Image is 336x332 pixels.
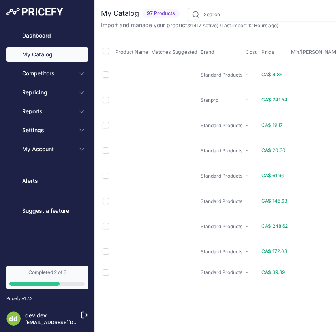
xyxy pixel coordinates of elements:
span: - [246,173,248,178]
a: Alerts [6,174,88,188]
span: CA$ 61.96 [261,173,284,178]
span: - [246,198,248,204]
span: CA$ 4.85 [261,71,282,77]
p: Standard Products [201,148,242,154]
span: CA$ 19.17 [261,122,283,128]
span: - [246,248,248,254]
span: - [246,223,248,229]
nav: Sidebar [6,28,88,257]
span: Brand [201,49,214,55]
p: Standard Products [201,249,242,255]
div: Completed 2 of 3 [9,269,85,276]
span: Product Name [115,49,148,55]
a: Completed 2 of 3 [6,266,88,289]
span: CA$ 248.62 [261,223,288,229]
button: My Account [6,142,88,156]
p: Stanpro [201,97,242,103]
button: Competitors [6,66,88,81]
a: 1417 Active [191,23,217,28]
span: Repricing [22,88,74,96]
a: dev dev [25,312,47,319]
span: - [246,147,248,153]
button: Price [261,49,276,55]
span: - [246,97,248,103]
a: Suggest a feature [6,204,88,218]
span: ( ) [190,23,218,28]
span: (Last import 12 Hours ago) [220,23,278,28]
span: Settings [22,126,74,134]
p: Import and manage your products [101,21,278,29]
a: Dashboard [6,28,88,43]
p: Standard Products [201,223,242,230]
p: Standard Products [201,122,242,129]
span: Competitors [22,69,74,77]
span: - [246,269,248,275]
p: Standard Products [201,269,242,276]
button: Cost [246,49,258,55]
span: CA$ 145.63 [261,198,287,204]
span: CA$ 39.89 [261,269,285,275]
span: CA$ 20.30 [261,147,285,153]
span: Cost [246,49,257,55]
span: Price [261,49,274,55]
span: 97 Products [142,9,180,18]
img: Pricefy Logo [6,8,63,16]
button: Repricing [6,85,88,99]
button: Settings [6,123,88,137]
div: Pricefy v1.7.2 [6,295,33,302]
span: Matches Suggested [151,49,197,55]
a: My Catalog [6,47,88,62]
span: My Account [22,145,74,153]
h2: My Catalog [101,8,139,19]
span: - [246,71,248,77]
span: Reports [22,107,74,115]
span: CA$ 241.54 [261,97,287,103]
a: [EMAIL_ADDRESS][DOMAIN_NAME] [25,319,108,325]
span: - [246,122,248,128]
span: CA$ 172.08 [261,248,287,254]
p: Standard Products [201,173,242,179]
p: Standard Products [201,72,242,78]
button: Reports [6,104,88,118]
p: Standard Products [201,198,242,204]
